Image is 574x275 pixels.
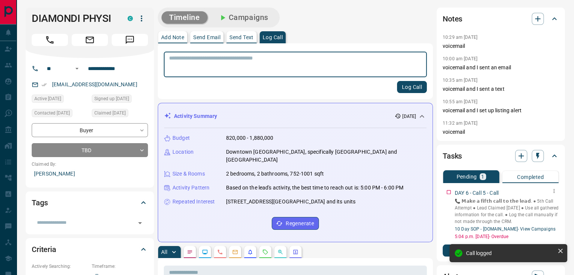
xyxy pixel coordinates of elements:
[135,218,145,228] button: Open
[466,250,554,256] div: Call logged
[443,42,559,50] p: voicemail
[455,198,559,225] p: 📞 𝗠𝗮𝗸𝗲 𝗮 𝗳𝗶𝗳𝘁𝗵 𝗰𝗮𝗹𝗹 𝘁𝗼 𝘁𝗵𝗲 𝗹𝗲𝗮𝗱. ● 5th Call Attempt ‎● Lead Claimed [DATE] ● Use all gathered inf...
[32,161,148,168] p: Claimed By:
[481,174,484,179] p: 1
[32,95,88,105] div: Tue Jul 15 2025
[443,147,559,165] div: Tasks
[402,113,416,120] p: [DATE]
[443,128,559,136] p: voicemail
[172,198,215,206] p: Repeated Interest
[52,81,137,87] a: [EMAIL_ADDRESS][DOMAIN_NAME]
[32,194,148,212] div: Tags
[32,143,148,157] div: TBD
[112,34,148,46] span: Message
[92,263,148,270] p: Timeframe:
[229,35,254,40] p: Send Text
[277,249,283,255] svg: Opportunities
[72,34,108,46] span: Email
[172,148,194,156] p: Location
[272,217,319,230] button: Regenerate
[443,244,559,257] button: New Task
[456,174,477,179] p: Pending
[443,121,477,126] p: 11:32 am [DATE]
[32,243,56,255] h2: Criteria
[32,12,116,24] h1: DIAMONDI PHYSI
[226,148,426,164] p: Downtown [GEOGRAPHIC_DATA], specifically [GEOGRAPHIC_DATA] and [GEOGRAPHIC_DATA]
[247,249,253,255] svg: Listing Alerts
[32,123,148,137] div: Buyer
[32,263,88,270] p: Actively Searching:
[443,150,462,162] h2: Tasks
[211,11,276,24] button: Campaigns
[455,189,499,197] p: DAY 6 - Call 5 - Call
[161,35,184,40] p: Add Note
[443,85,559,93] p: voicemail and I sent a text
[193,35,220,40] p: Send Email
[226,184,403,192] p: Based on the lead's activity, the best time to reach out is: 5:00 PM - 6:00 PM
[292,249,299,255] svg: Agent Actions
[172,170,205,178] p: Size & Rooms
[92,109,148,119] div: Tue Jul 15 2025
[226,198,355,206] p: [STREET_ADDRESS][GEOGRAPHIC_DATA] and its units
[72,64,82,73] button: Open
[443,64,559,72] p: voicemail and I sent an email
[443,13,462,25] h2: Notes
[128,16,133,21] div: condos.ca
[34,109,70,117] span: Contacted [DATE]
[94,95,129,102] span: Signed up [DATE]
[32,109,88,119] div: Wed Aug 06 2025
[172,134,190,142] p: Budget
[443,35,477,40] p: 10:29 am [DATE]
[455,233,559,240] p: 5:04 p.m. [DATE] - Overdue
[162,11,208,24] button: Timeline
[187,249,193,255] svg: Notes
[34,95,61,102] span: Active [DATE]
[42,82,47,87] svg: Email Verified
[517,174,544,180] p: Completed
[202,249,208,255] svg: Lead Browsing Activity
[164,109,426,123] div: Activity Summary[DATE]
[94,109,126,117] span: Claimed [DATE]
[443,10,559,28] div: Notes
[217,249,223,255] svg: Calls
[262,249,268,255] svg: Requests
[161,249,167,255] p: All
[443,107,559,115] p: voicemail and I set up listing alert
[443,78,477,83] p: 10:35 am [DATE]
[226,134,274,142] p: 820,000 - 1,880,000
[443,99,477,104] p: 10:55 am [DATE]
[443,56,477,61] p: 10:00 am [DATE]
[232,249,238,255] svg: Emails
[172,184,209,192] p: Activity Pattern
[455,226,556,232] a: 10 Day SOP - [DOMAIN_NAME]- View Campaigns
[32,240,148,258] div: Criteria
[397,81,427,93] button: Log Call
[32,168,148,180] p: [PERSON_NAME]
[32,34,68,46] span: Call
[92,95,148,105] div: Tue Jul 15 2025
[32,197,48,209] h2: Tags
[263,35,283,40] p: Log Call
[226,170,324,178] p: 2 bedrooms, 2 bathrooms, 752-1001 sqft
[174,112,217,120] p: Activity Summary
